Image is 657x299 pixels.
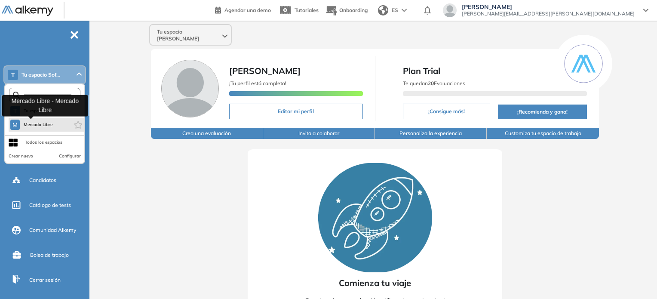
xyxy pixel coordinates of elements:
button: ¡Recomienda y gana! [498,105,587,119]
span: Mercado Libre [23,121,53,128]
span: Tu espacio Sof... [21,71,60,78]
span: Comunidad Alkemy [29,226,76,234]
button: Onboarding [325,1,368,20]
span: [PERSON_NAME] [229,65,301,76]
span: Catálogo de tests [29,201,71,209]
span: Onboarding [339,7,368,13]
button: Invita a colaborar [263,128,375,139]
span: T [11,71,15,78]
span: Tu espacio [PERSON_NAME] [157,28,221,42]
span: M [12,121,18,128]
img: Logo [2,6,53,16]
button: ¡Consigue más! [403,104,491,119]
img: Foto de perfil [161,60,219,117]
span: Comienza tu viaje [339,277,411,290]
span: ¡Tu perfil está completo! [229,80,286,86]
span: ES [392,6,398,14]
img: world [378,5,388,15]
button: Crear nuevo [9,153,33,160]
span: [PERSON_NAME][EMAIL_ADDRESS][PERSON_NAME][DOMAIN_NAME] [462,10,635,17]
button: Configurar [59,153,81,160]
span: [PERSON_NAME] [462,3,635,10]
button: Crea una evaluación [151,128,263,139]
a: Agendar una demo [215,4,271,15]
button: Editar mi perfil [229,104,362,119]
span: Plan Trial [403,65,587,77]
button: Customiza tu espacio de trabajo [487,128,599,139]
span: Candidatos [29,176,56,184]
button: Personaliza la experiencia [375,128,487,139]
b: 20 [428,80,434,86]
div: Mercado Libre - Mercado Libre [2,95,88,116]
div: Todos los espacios [25,139,62,146]
img: arrow [402,9,407,12]
img: Rocket [318,163,432,272]
span: Bolsa de trabajo [30,251,69,259]
span: Cerrar sesión [29,276,61,284]
span: Tutoriales [295,7,319,13]
span: Agendar una demo [224,7,271,13]
span: Te quedan Evaluaciones [403,80,465,86]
